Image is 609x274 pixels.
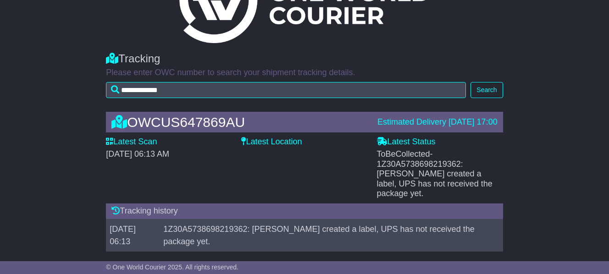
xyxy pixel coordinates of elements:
label: Latest Scan [106,137,157,147]
div: OWCUS647869AU [107,115,373,130]
div: Tracking history [106,203,503,219]
div: Tracking [106,52,503,66]
span: - 1Z30A5738698219362: [PERSON_NAME] created a label, UPS has not received the package yet. [377,149,493,198]
span: © One World Courier 2025. All rights reserved. [106,263,238,271]
span: [DATE] 06:13 AM [106,149,169,159]
label: Latest Status [377,137,436,147]
div: Estimated Delivery [DATE] 17:00 [377,117,498,127]
td: [DATE] 06:13 [106,219,160,252]
span: ToBeCollected [377,149,493,198]
td: 1Z30A5738698219362: [PERSON_NAME] created a label, UPS has not received the package yet. [160,219,495,252]
label: Latest Location [241,137,302,147]
button: Search [471,82,503,98]
p: Please enter OWC number to search your shipment tracking details. [106,68,503,78]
